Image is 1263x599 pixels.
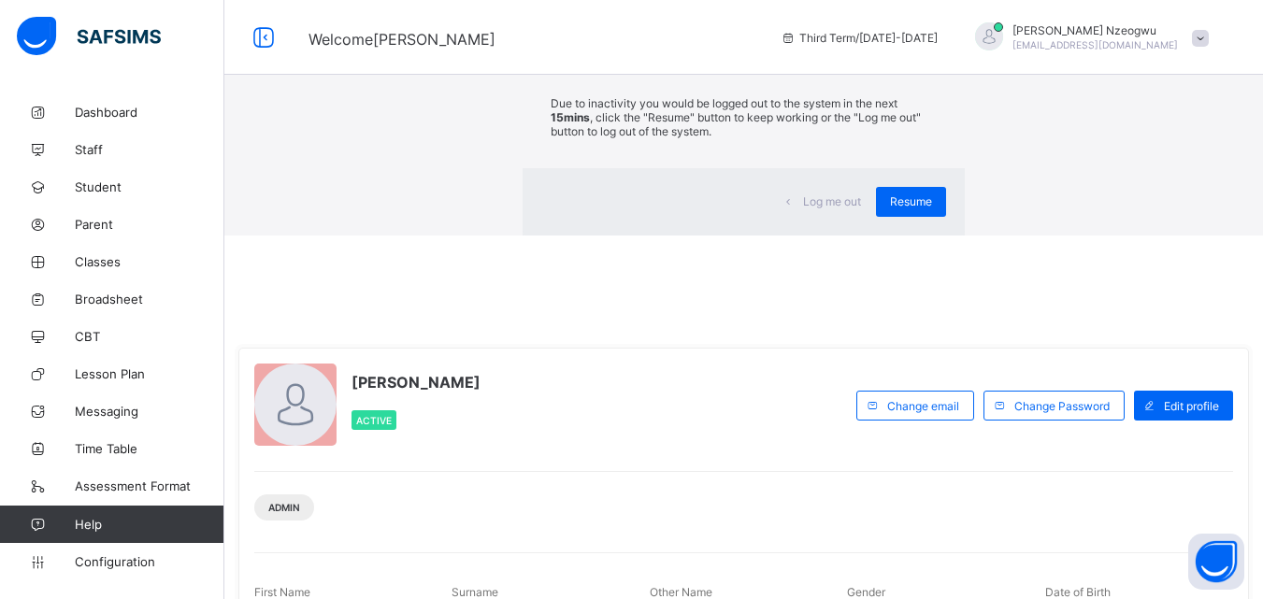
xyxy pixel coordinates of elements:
span: Active [356,415,392,426]
button: Open asap [1188,534,1244,590]
span: Admin [268,502,300,513]
span: [EMAIL_ADDRESS][DOMAIN_NAME] [1012,39,1178,50]
span: Change Password [1014,399,1110,413]
span: Change email [887,399,959,413]
span: Date of Birth [1045,585,1111,599]
span: Help [75,517,223,532]
span: CBT [75,329,224,344]
span: Gender [847,585,885,599]
span: Student [75,179,224,194]
span: Lesson Plan [75,366,224,381]
span: Parent [75,217,224,232]
span: Welcome [PERSON_NAME] [309,30,495,49]
span: Surname [452,585,498,599]
span: Dashboard [75,105,224,120]
span: [PERSON_NAME] Nzeogwu [1012,23,1178,37]
span: Configuration [75,554,223,569]
span: Time Table [75,441,224,456]
span: Messaging [75,404,224,419]
span: Broadsheet [75,292,224,307]
span: [PERSON_NAME] [352,373,481,392]
span: session/term information [781,31,938,45]
span: Edit profile [1164,399,1219,413]
span: Classes [75,254,224,269]
img: safsims [17,17,161,56]
span: Assessment Format [75,478,224,493]
p: Due to inactivity you would be logged out to the system in the next , click the "Resume" button t... [551,96,937,138]
span: Resume [890,194,932,208]
span: Other Name [650,585,712,599]
span: Log me out [803,194,861,208]
strong: 15mins [551,110,590,124]
span: Staff [75,142,224,157]
div: EmmanuelNzeogwu [956,22,1218,53]
span: First Name [254,585,310,599]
